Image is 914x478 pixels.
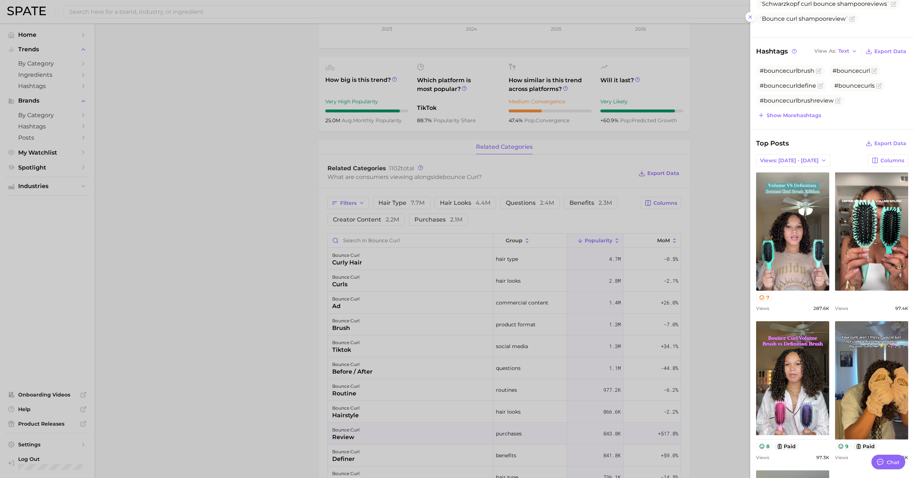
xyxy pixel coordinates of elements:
span: Views [835,306,848,311]
span: Text [838,49,849,53]
span: 97.3k [816,455,829,460]
button: Flag as miscategorized or irrelevant [818,83,823,89]
span: 97.4k [895,306,908,311]
button: 8 [756,443,772,450]
span: #bouncecurls [834,82,875,89]
span: Bounce curl shampoo [760,15,848,22]
button: Flag as miscategorized or irrelevant [876,83,882,89]
span: #bouncecurlbrush [760,67,814,74]
span: Export Data [874,140,906,147]
span: Columns [881,158,904,164]
button: View AsText [812,47,859,56]
button: Flag as miscategorized or irrelevant [891,1,897,7]
span: #bouncecurldefine [760,82,816,89]
span: Hashtags [756,46,798,56]
button: 7 [756,294,772,301]
button: Flag as miscategorized or irrelevant [835,98,841,104]
span: review [865,0,884,7]
button: Flag as miscategorized or irrelevant [849,16,855,22]
button: paid [774,443,799,450]
button: Views: [DATE] - [DATE] [756,154,831,167]
button: Show morehashtags [756,110,823,120]
span: View As [814,49,836,53]
span: #bouncecurl [832,67,870,74]
span: Schwarzkopf curl bounce shampoo s [760,0,889,7]
span: Top Posts [756,138,789,148]
button: 9 [835,443,851,450]
span: Views: [DATE] - [DATE] [760,158,819,164]
button: Flag as miscategorized or irrelevant [871,68,877,74]
span: Views [756,306,769,311]
span: 287.6k [813,306,829,311]
span: review [826,15,846,22]
button: Export Data [864,46,908,56]
span: Export Data [874,48,906,55]
button: Export Data [864,138,908,148]
button: Columns [868,154,908,167]
span: #bouncecurlbrushreview [760,97,834,104]
span: Views [756,455,769,460]
button: Flag as miscategorized or irrelevant [816,68,822,74]
button: paid [853,443,878,450]
span: Show more hashtags [767,112,821,119]
span: Views [835,455,848,460]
